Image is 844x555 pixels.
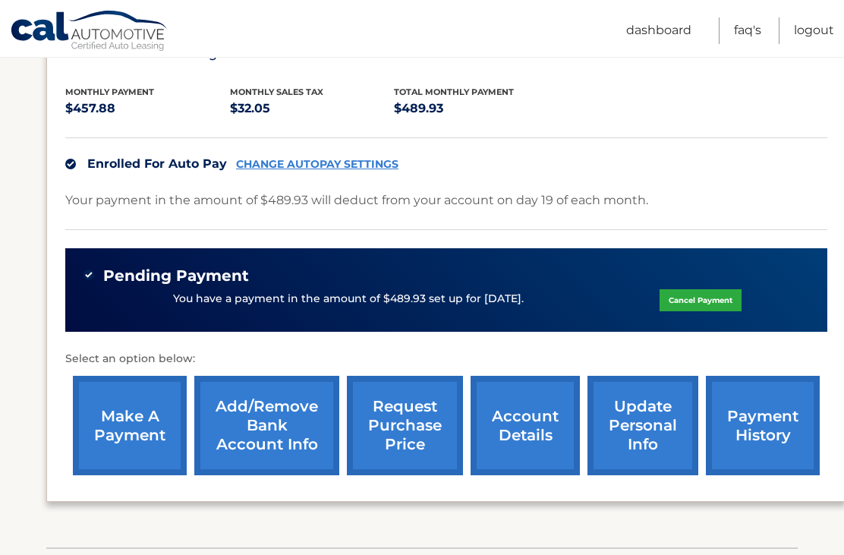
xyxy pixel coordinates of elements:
img: check-green.svg [83,270,94,280]
p: Your payment in the amount of $489.93 will deduct from your account on day 19 of each month. [65,190,648,211]
a: Logout [794,17,834,44]
a: account details [471,376,580,475]
a: Cal Automotive [10,10,169,54]
a: FAQ's [734,17,761,44]
p: $489.93 [394,98,559,119]
p: $32.05 [230,98,395,119]
p: You have a payment in the amount of $489.93 set up for [DATE]. [173,291,524,307]
p: Select an option below: [65,350,827,368]
span: Monthly sales Tax [230,87,323,97]
a: Add/Remove bank account info [194,376,339,475]
span: Monthly Payment [65,87,154,97]
span: Total Monthly Payment [394,87,514,97]
span: Enrolled For Auto Pay [87,156,227,171]
img: check.svg [65,159,76,169]
a: request purchase price [347,376,463,475]
a: make a payment [73,376,187,475]
a: update personal info [587,376,698,475]
a: Dashboard [626,17,691,44]
a: CHANGE AUTOPAY SETTINGS [236,158,398,171]
p: $457.88 [65,98,230,119]
span: Pending Payment [103,266,249,285]
a: payment history [706,376,820,475]
a: Cancel Payment [660,289,742,311]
